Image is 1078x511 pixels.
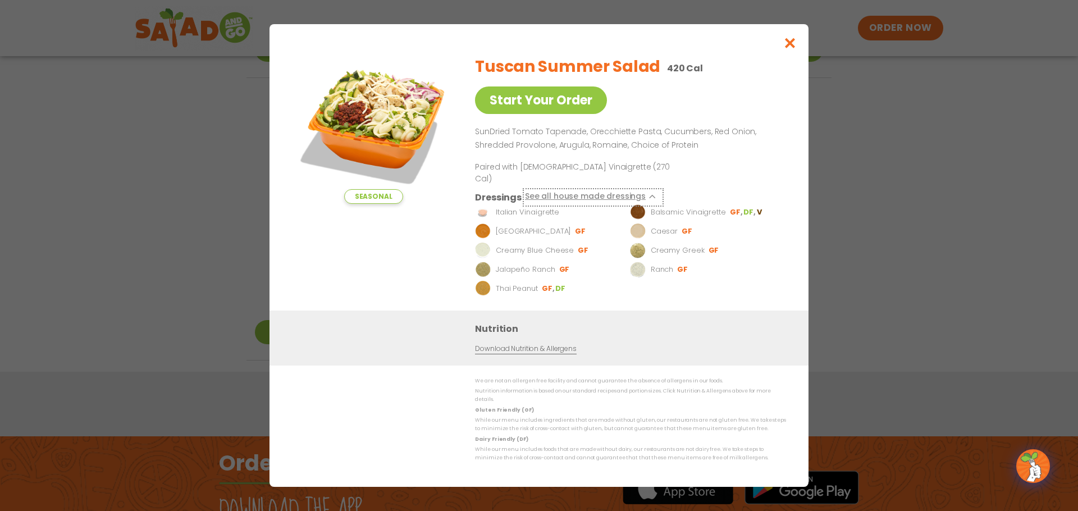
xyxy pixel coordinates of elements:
[496,245,574,256] p: Creamy Blue Cheese
[667,61,703,75] p: 420 Cal
[575,226,587,236] li: GF
[475,223,491,239] img: Dressing preview image for BBQ Ranch
[772,24,808,62] button: Close modal
[475,161,683,185] p: Paired with [DEMOGRAPHIC_DATA] Vinaigrette (270 Cal)
[475,407,533,413] strong: Gluten Friendly (GF)
[1017,450,1049,482] img: wpChatIcon
[475,204,491,220] img: Dressing preview image for Italian Vinaigrette
[475,377,786,385] p: We are not an allergen free facility and cannot guarantee the absence of allergens in our foods.
[630,262,646,277] img: Dressing preview image for Ranch
[496,283,538,294] p: Thai Peanut
[475,86,607,114] a: Start Your Order
[555,284,567,294] li: DF
[677,264,689,275] li: GF
[525,190,661,204] button: See all house made dressings
[709,245,720,255] li: GF
[651,245,705,256] p: Creamy Greek
[559,264,571,275] li: GF
[682,226,693,236] li: GF
[475,436,528,442] strong: Dairy Friendly (DF)
[630,223,646,239] img: Dressing preview image for Caesar
[295,47,452,204] img: Featured product photo for Tuscan Summer Salad
[475,322,792,336] h3: Nutrition
[542,284,555,294] li: GF
[475,387,786,404] p: Nutrition information is based on our standard recipes and portion sizes. Click Nutrition & Aller...
[743,207,756,217] li: DF
[730,207,743,217] li: GF
[475,55,660,79] h2: Tuscan Summer Salad
[651,226,678,237] p: Caesar
[475,445,786,463] p: While our menu includes foods that are made without dairy, our restaurants are not dairy free. We...
[651,264,674,275] p: Ranch
[475,262,491,277] img: Dressing preview image for Jalapeño Ranch
[475,281,491,296] img: Dressing preview image for Thai Peanut
[757,207,763,217] li: V
[475,344,576,354] a: Download Nutrition & Allergens
[344,189,403,204] span: Seasonal
[475,125,782,152] p: SunDried Tomato Tapenade, Orecchiette Pasta, Cucumbers, Red Onion, Shredded Provolone, Arugula, R...
[475,416,786,434] p: While our menu includes ingredients that are made without gluten, our restaurants are not gluten ...
[630,204,646,220] img: Dressing preview image for Balsamic Vinaigrette
[475,243,491,258] img: Dressing preview image for Creamy Blue Cheese
[630,243,646,258] img: Dressing preview image for Creamy Greek
[496,207,559,218] p: Italian Vinaigrette
[475,190,522,204] h3: Dressings
[496,264,555,275] p: Jalapeño Ranch
[651,207,726,218] p: Balsamic Vinaigrette
[578,245,590,255] li: GF
[496,226,571,237] p: [GEOGRAPHIC_DATA]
